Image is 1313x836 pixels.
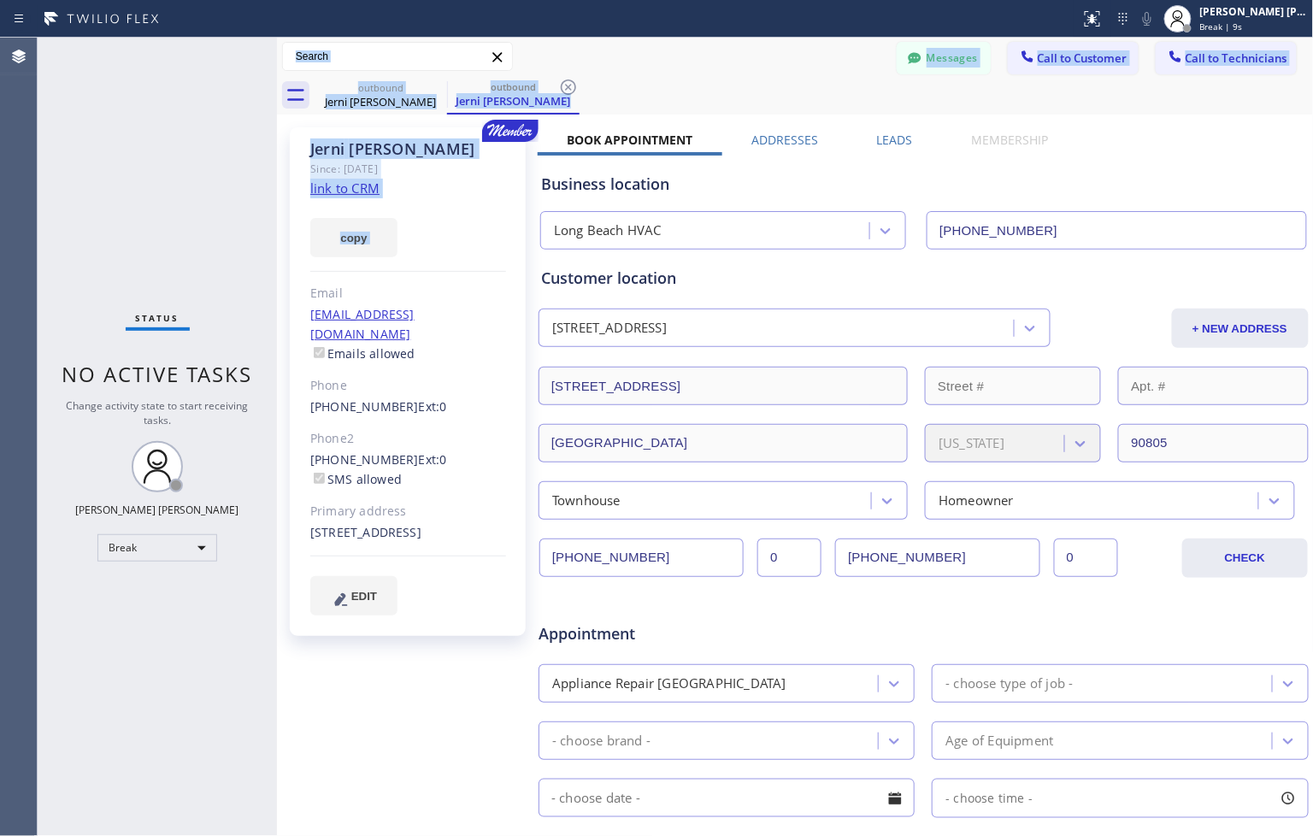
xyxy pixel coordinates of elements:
[136,312,180,324] span: Status
[945,674,1073,693] div: - choose type of job -
[945,790,1033,806] span: - choose time -
[939,491,1014,510] div: Homeowner
[76,503,239,517] div: [PERSON_NAME] [PERSON_NAME]
[1118,424,1308,462] input: ZIP
[1200,4,1308,19] div: [PERSON_NAME] [PERSON_NAME]
[539,779,915,817] input: - choose date -
[1200,21,1243,32] span: Break | 9s
[283,43,512,70] input: Search
[310,218,397,257] button: copy
[552,731,651,751] div: - choose brand -
[310,429,506,449] div: Phone2
[419,451,447,468] span: Ext: 0
[541,267,1306,290] div: Customer location
[62,360,253,388] span: No active tasks
[97,534,217,562] div: Break
[310,471,402,487] label: SMS allowed
[351,590,377,603] span: EDIT
[310,376,506,396] div: Phone
[449,76,578,113] div: Jerni Cuizon
[310,306,415,342] a: [EMAIL_ADDRESS][DOMAIN_NAME]
[1008,42,1139,74] button: Call to Customer
[927,211,1306,250] input: Phone Number
[1038,50,1128,66] span: Call to Customer
[449,80,578,93] div: outbound
[310,451,419,468] a: [PHONE_NUMBER]
[539,622,793,645] span: Appointment
[314,347,325,358] input: Emails allowed
[567,132,692,148] label: Book Appointment
[310,576,397,615] button: EDIT
[925,367,1101,405] input: Street #
[1118,367,1308,405] input: Apt. #
[419,398,447,415] span: Ext: 0
[539,367,908,405] input: Address
[310,139,506,159] div: Jerni [PERSON_NAME]
[1172,309,1309,348] button: + NEW ADDRESS
[310,523,506,543] div: [STREET_ADDRESS]
[310,284,506,303] div: Email
[539,539,744,577] input: Phone Number
[972,132,1049,148] label: Membership
[1054,539,1118,577] input: Ext. 2
[552,491,621,510] div: Townhouse
[310,398,419,415] a: [PHONE_NUMBER]
[310,345,415,362] label: Emails allowed
[541,173,1306,196] div: Business location
[1186,50,1287,66] span: Call to Technicians
[449,93,578,109] div: Jerni [PERSON_NAME]
[877,132,913,148] label: Leads
[316,76,445,115] div: Jerni Cuizon
[1156,42,1297,74] button: Call to Technicians
[67,398,249,427] span: Change activity state to start receiving tasks.
[554,221,662,241] div: Long Beach HVAC
[751,132,818,148] label: Addresses
[310,180,380,197] a: link to CRM
[539,424,908,462] input: City
[1182,539,1307,578] button: CHECK
[1135,7,1159,31] button: Mute
[897,42,991,74] button: Messages
[945,731,1053,751] div: Age of Equipment
[835,539,1039,577] input: Phone Number 2
[316,94,445,109] div: Jerni [PERSON_NAME]
[314,473,325,484] input: SMS allowed
[310,502,506,521] div: Primary address
[552,674,786,693] div: Appliance Repair [GEOGRAPHIC_DATA]
[310,159,506,179] div: Since: [DATE]
[552,319,667,339] div: [STREET_ADDRESS]
[316,81,445,94] div: outbound
[757,539,821,577] input: Ext.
